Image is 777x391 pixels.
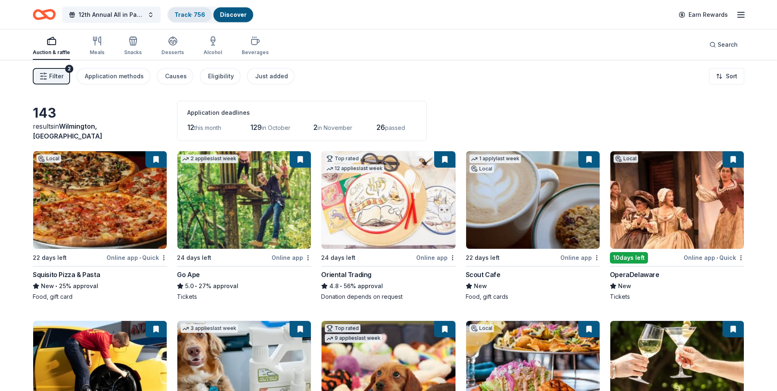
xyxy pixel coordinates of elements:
[250,123,262,132] span: 129
[674,7,733,22] a: Earn Rewards
[376,123,385,132] span: 26
[416,252,456,263] div: Online app
[33,68,70,84] button: Filter2
[313,123,317,132] span: 2
[33,151,167,249] img: Image for Squisito Pizza & Pasta
[36,155,61,163] div: Local
[165,71,187,81] div: Causes
[474,281,487,291] span: New
[322,151,455,249] img: Image for Oriental Trading
[106,252,167,263] div: Online app Quick
[200,68,240,84] button: Eligibility
[560,252,600,263] div: Online app
[177,151,311,249] img: Image for Go Ape
[33,5,56,24] a: Home
[62,7,161,23] button: 12th Annual All in Paddle Raffle
[177,281,311,291] div: 27% approval
[317,124,352,131] span: in November
[33,293,167,301] div: Food, gift card
[33,122,102,140] span: Wilmington, [GEOGRAPHIC_DATA]
[329,281,339,291] span: 4.8
[204,49,222,56] div: Alcohol
[90,33,104,60] button: Meals
[77,68,150,84] button: Application methods
[321,281,455,291] div: 56% approval
[181,155,238,163] div: 2 applies last week
[466,293,600,301] div: Food, gift cards
[185,281,194,291] span: 5.0
[340,283,342,289] span: •
[325,324,360,332] div: Top rated
[177,270,200,280] div: Go Ape
[124,49,142,56] div: Snacks
[466,253,500,263] div: 22 days left
[187,123,194,132] span: 12
[177,151,311,301] a: Image for Go Ape2 applieslast week24 days leftOnline appGo Ape5.0•27% approvalTickets
[49,71,63,81] span: Filter
[469,324,494,332] div: Local
[85,71,144,81] div: Application methods
[161,33,184,60] button: Desserts
[610,252,648,264] div: 10 days left
[272,252,311,263] div: Online app
[33,121,167,141] div: results
[242,33,269,60] button: Beverages
[33,281,167,291] div: 25% approval
[610,151,744,301] a: Image for OperaDelawareLocal10days leftOnline app•QuickOperaDelawareNewTickets
[33,49,70,56] div: Auction & raffle
[325,334,382,343] div: 9 applies last week
[469,165,494,173] div: Local
[33,270,100,280] div: Squisito Pizza & Pasta
[167,7,254,23] button: Track· 756Discover
[124,33,142,60] button: Snacks
[204,33,222,60] button: Alcohol
[385,124,405,131] span: passed
[177,253,211,263] div: 24 days left
[33,122,102,140] span: in
[469,155,521,163] div: 1 apply last week
[610,151,744,249] img: Image for OperaDelaware
[262,124,290,131] span: in October
[321,293,455,301] div: Donation depends on request
[255,71,288,81] div: Just added
[157,68,193,84] button: Causes
[139,255,141,261] span: •
[90,49,104,56] div: Meals
[242,49,269,56] div: Beverages
[709,68,744,84] button: Sort
[321,151,455,301] a: Image for Oriental TradingTop rated12 applieslast week24 days leftOnline appOriental Trading4.8•5...
[321,253,356,263] div: 24 days left
[181,324,238,333] div: 3 applies last week
[194,124,221,131] span: this month
[33,151,167,301] a: Image for Squisito Pizza & PastaLocal22 days leftOnline app•QuickSquisito Pizza & PastaNew•25% ap...
[79,10,144,20] span: 12th Annual All in Paddle Raffle
[718,40,738,50] span: Search
[614,155,638,163] div: Local
[33,105,167,121] div: 143
[703,36,744,53] button: Search
[618,281,631,291] span: New
[41,281,54,291] span: New
[684,252,744,263] div: Online app Quick
[247,68,294,84] button: Just added
[466,151,600,301] a: Image for Scout Cafe1 applylast weekLocal22 days leftOnline appScout CafeNewFood, gift cards
[177,293,311,301] div: Tickets
[161,49,184,56] div: Desserts
[716,255,718,261] span: •
[33,253,67,263] div: 22 days left
[187,108,417,118] div: Application deadlines
[55,283,57,289] span: •
[195,283,197,289] span: •
[220,11,247,18] a: Discover
[174,11,205,18] a: Track· 756
[610,270,659,280] div: OperaDelaware
[610,293,744,301] div: Tickets
[466,270,501,280] div: Scout Cafe
[325,155,360,163] div: Top rated
[726,71,737,81] span: Sort
[33,33,70,60] button: Auction & raffle
[65,65,73,73] div: 2
[208,71,234,81] div: Eligibility
[466,151,600,249] img: Image for Scout Cafe
[321,270,372,280] div: Oriental Trading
